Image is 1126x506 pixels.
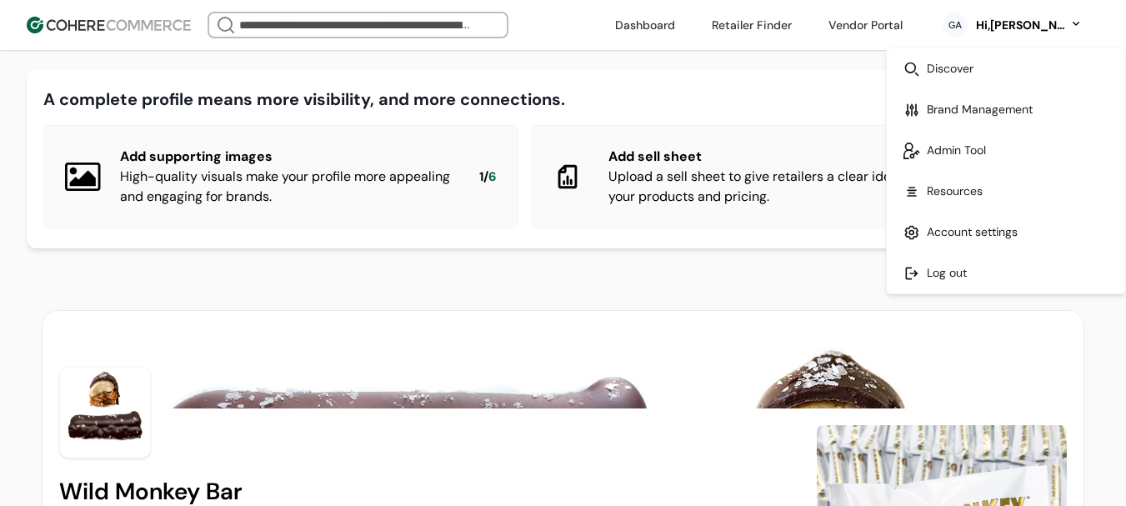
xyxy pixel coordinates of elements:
[483,168,488,187] span: /
[59,478,243,505] h2: Wild Monkey Bar
[27,17,191,33] img: Cohere Logo
[120,147,453,167] div: Add supporting images
[974,17,1083,34] button: Hi,[PERSON_NAME]
[608,147,938,167] div: Add sell sheet
[974,17,1066,34] div: Hi, [PERSON_NAME]
[479,168,483,187] span: 1
[488,168,497,187] span: 6
[43,311,1083,408] img: Brand cover image
[59,367,151,458] img: Brand Photo
[608,167,938,207] div: Upload a sell sheet to give retailers a clear idea of your products and pricing.
[43,87,565,112] div: A complete profile means more visibility, and more connections.
[120,167,453,207] div: High-quality visuals make your profile more appealing and engaging for brands.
